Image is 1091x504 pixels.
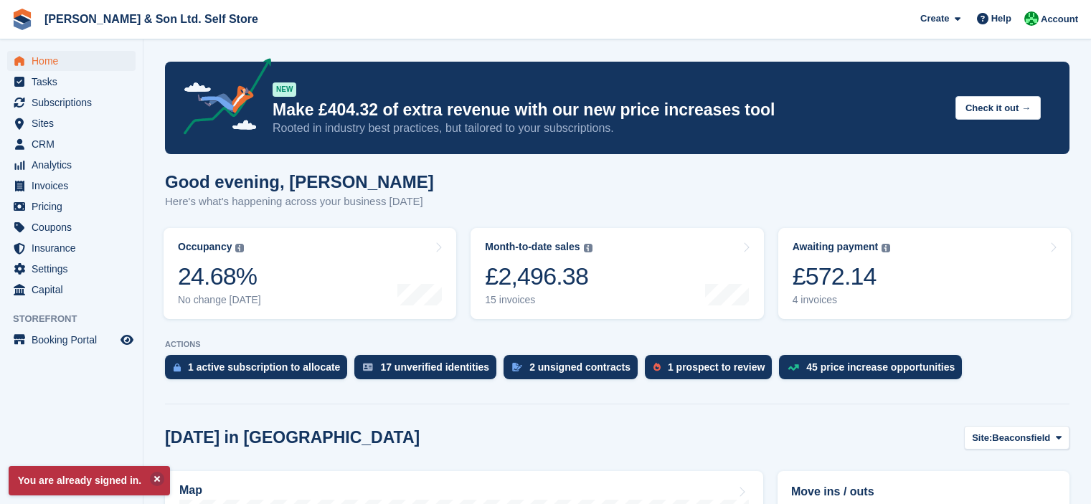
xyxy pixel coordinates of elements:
[380,361,489,373] div: 17 unverified identities
[788,364,799,371] img: price_increase_opportunities-93ffe204e8149a01c8c9dc8f82e8f89637d9d84a8eef4429ea346261dce0b2c0.svg
[354,355,504,386] a: 17 unverified identities
[882,244,890,252] img: icon-info-grey-7440780725fd019a000dd9b08b2336e03edf1995a4989e88bcd33f0948082b44.svg
[7,196,136,217] a: menu
[529,361,630,373] div: 2 unsigned contracts
[32,280,118,300] span: Capital
[178,294,261,306] div: No change [DATE]
[793,294,891,306] div: 4 invoices
[991,11,1011,26] span: Help
[778,228,1071,319] a: Awaiting payment £572.14 4 invoices
[645,355,779,386] a: 1 prospect to review
[165,172,434,191] h1: Good evening, [PERSON_NAME]
[32,196,118,217] span: Pricing
[165,194,434,210] p: Here's what's happening across your business [DATE]
[485,241,580,253] div: Month-to-date sales
[32,113,118,133] span: Sites
[179,484,202,497] h2: Map
[32,92,118,113] span: Subscriptions
[7,92,136,113] a: menu
[164,228,456,319] a: Occupancy 24.68% No change [DATE]
[992,431,1050,445] span: Beaconsfield
[920,11,949,26] span: Create
[363,363,373,371] img: verify_identity-adf6edd0f0f0b5bbfe63781bf79b02c33cf7c696d77639b501bdc392416b5a36.svg
[972,431,992,445] span: Site:
[1024,11,1039,26] img: Kelly Lowe
[485,262,592,291] div: £2,496.38
[165,355,354,386] a: 1 active subscription to allocate
[7,259,136,279] a: menu
[171,58,272,140] img: price-adjustments-announcement-icon-8257ccfd72463d97f412b2fc003d46551f7dbcb40ab6d574587a9cd5c0d94...
[32,176,118,196] span: Invoices
[512,363,522,371] img: contract_signature_icon-13c848040528278c33f63329250d36e43548de30e8caae1d1a13099fd9432cc5.svg
[791,483,1056,500] h2: Move ins / outs
[32,155,118,175] span: Analytics
[235,244,244,252] img: icon-info-grey-7440780725fd019a000dd9b08b2336e03edf1995a4989e88bcd33f0948082b44.svg
[7,134,136,154] a: menu
[7,176,136,196] a: menu
[273,82,296,97] div: NEW
[178,241,232,253] div: Occupancy
[13,312,143,326] span: Storefront
[7,155,136,175] a: menu
[471,228,763,319] a: Month-to-date sales £2,496.38 15 invoices
[32,217,118,237] span: Coupons
[955,96,1041,120] button: Check it out →
[7,280,136,300] a: menu
[273,120,944,136] p: Rooted in industry best practices, but tailored to your subscriptions.
[668,361,765,373] div: 1 prospect to review
[188,361,340,373] div: 1 active subscription to allocate
[779,355,969,386] a: 45 price increase opportunities
[165,428,420,447] h2: [DATE] in [GEOGRAPHIC_DATA]
[584,244,592,252] img: icon-info-grey-7440780725fd019a000dd9b08b2336e03edf1995a4989e88bcd33f0948082b44.svg
[32,238,118,258] span: Insurance
[964,426,1069,450] button: Site: Beaconsfield
[7,113,136,133] a: menu
[806,361,955,373] div: 45 price increase opportunities
[793,262,891,291] div: £572.14
[504,355,645,386] a: 2 unsigned contracts
[39,7,264,31] a: [PERSON_NAME] & Son Ltd. Self Store
[32,134,118,154] span: CRM
[32,72,118,92] span: Tasks
[653,363,661,371] img: prospect-51fa495bee0391a8d652442698ab0144808aea92771e9ea1ae160a38d050c398.svg
[11,9,33,30] img: stora-icon-8386f47178a22dfd0bd8f6a31ec36ba5ce8667c1dd55bd0f319d3a0aa187defe.svg
[32,259,118,279] span: Settings
[32,51,118,71] span: Home
[7,330,136,350] a: menu
[1041,12,1078,27] span: Account
[7,51,136,71] a: menu
[178,262,261,291] div: 24.68%
[273,100,944,120] p: Make £404.32 of extra revenue with our new price increases tool
[7,72,136,92] a: menu
[485,294,592,306] div: 15 invoices
[32,330,118,350] span: Booking Portal
[118,331,136,348] a: Preview store
[9,466,170,495] p: You are already signed in.
[7,217,136,237] a: menu
[174,363,181,372] img: active_subscription_to_allocate_icon-d502201f5373d7db506a760aba3b589e785aa758c864c3986d89f69b8ff3...
[7,238,136,258] a: menu
[793,241,879,253] div: Awaiting payment
[165,340,1069,349] p: ACTIONS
